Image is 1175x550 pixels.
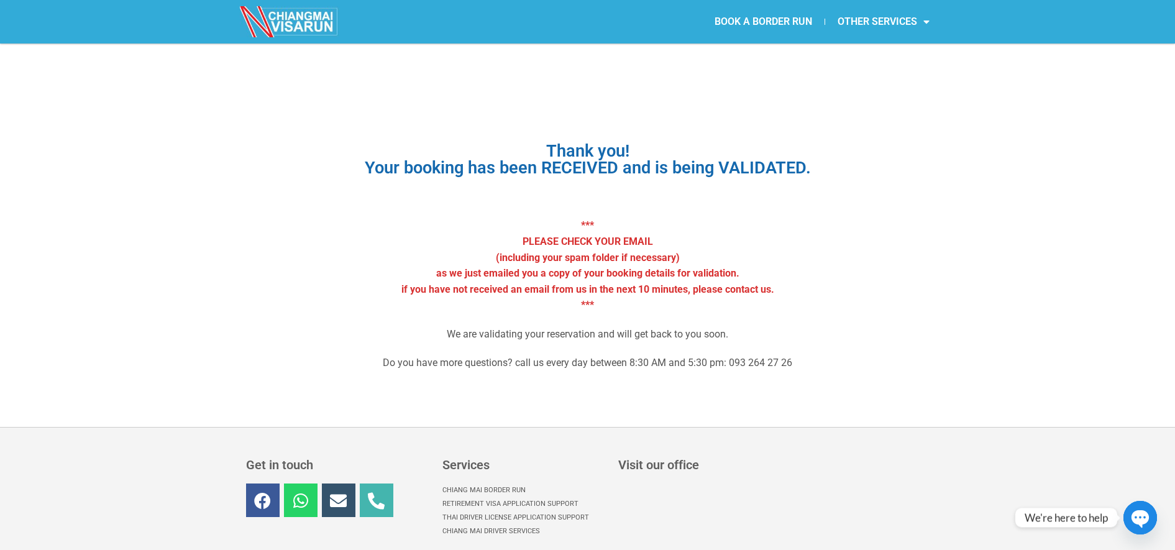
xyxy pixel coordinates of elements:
[588,7,942,36] nav: Menu
[442,484,606,497] a: Chiang Mai Border Run
[496,219,680,263] strong: *** PLEASE CHECK YOUR EMAIL (including your spam folder if necessary)
[246,459,430,471] h3: Get in touch
[401,267,774,311] strong: as we just emailed you a copy of your booking details for validation. if you have not received an...
[442,511,606,525] a: Thai Driver License Application Support
[268,143,908,176] h1: Thank you! Your booking has been RECEIVED and is being VALIDATED.
[268,326,908,342] p: We are validating your reservation and will get back to you soon.
[442,459,606,471] h3: Services
[702,7,825,36] a: BOOK A BORDER RUN
[618,459,927,471] h3: Visit our office
[442,525,606,538] a: Chiang Mai Driver Services
[442,484,606,538] nav: Menu
[825,7,942,36] a: OTHER SERVICES
[268,355,908,371] p: Do you have more questions? call us every day between 8:30 AM and 5:30 pm: 093 264 27 26
[442,497,606,511] a: Retirement Visa Application Support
